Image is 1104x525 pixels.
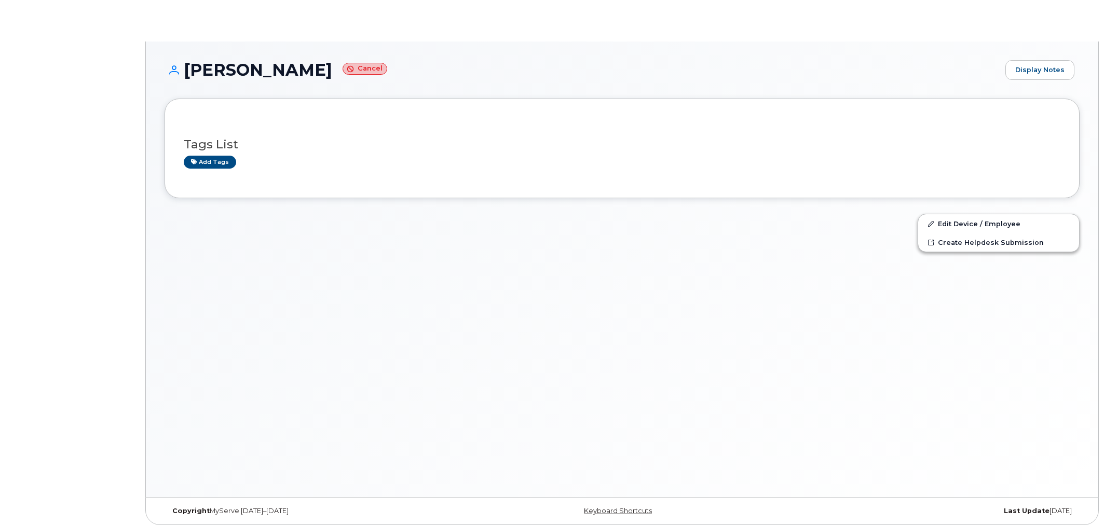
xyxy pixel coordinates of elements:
[165,61,1000,79] h1: [PERSON_NAME]
[918,233,1079,252] a: Create Helpdesk Submission
[774,507,1080,515] div: [DATE]
[184,138,1060,151] h3: Tags List
[584,507,652,515] a: Keyboard Shortcuts
[343,63,387,75] small: Cancel
[918,214,1079,233] a: Edit Device / Employee
[1004,507,1050,515] strong: Last Update
[165,507,470,515] div: MyServe [DATE]–[DATE]
[1005,60,1074,80] a: Display Notes
[172,507,210,515] strong: Copyright
[184,156,236,169] a: Add tags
